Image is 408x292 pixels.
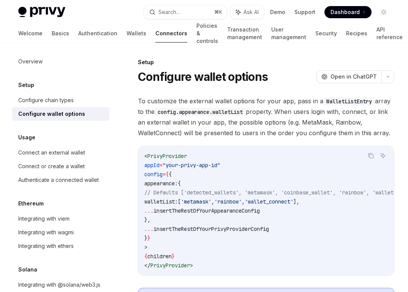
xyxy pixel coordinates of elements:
a: Overview [12,55,109,68]
span: { [169,171,172,178]
a: Security [315,24,337,43]
span: 'rainbow' [214,198,242,205]
span: , [211,198,214,205]
a: API reference [376,24,403,43]
span: ... [144,207,153,214]
span: { [178,180,181,187]
span: "your-privy-app-id" [163,162,220,169]
a: Transaction management [227,24,262,43]
span: appearance: [144,180,178,187]
h5: Ethereum [18,199,44,208]
h1: Configure wallet options [138,70,268,84]
span: appId [144,162,160,169]
span: 'metamask' [181,198,211,205]
button: Ask AI [231,5,264,19]
span: { [144,253,147,260]
span: config [144,171,163,178]
span: , [242,198,245,205]
h5: Solana [18,265,37,274]
span: walletList: [144,198,178,205]
a: User management [271,24,306,43]
a: Connect an external wallet [12,146,109,159]
div: Overview [18,57,43,66]
a: Integrating with ethers [12,239,109,253]
a: Wallets [127,24,146,43]
a: Integrating with viem [12,212,109,226]
div: Search... [158,8,180,17]
span: insertTheRestOfYourAppearanceConfig [153,207,260,214]
div: Integrating with @solana/web3.js [18,280,100,289]
span: PrivyProvider [147,153,187,159]
div: Setup [138,58,394,66]
a: Integrating with wagmi [12,226,109,239]
div: Integrating with viem [18,214,70,223]
h5: Usage [18,133,35,142]
a: Configure wallet options [12,107,109,121]
div: Connect an external wallet [18,148,85,157]
span: To customize the external wallet options for your app, pass in a array to the property. When user... [138,96,394,138]
span: ⌘ K [214,9,222,15]
button: Copy the contents from the code block [366,151,376,161]
span: ... [144,226,153,232]
span: < [144,153,147,159]
h5: Setup [18,80,34,90]
div: Configure wallet options [18,109,85,118]
a: Demo [270,8,285,16]
span: PrivyProvider [150,262,190,269]
span: Open in ChatGPT [331,73,377,80]
span: insertTheRestOfYourPrivyProviderConfig [153,226,269,232]
span: [ [178,198,181,205]
span: }, [144,216,150,223]
a: Connect or create a wallet [12,159,109,173]
span: { [166,171,169,178]
a: Dashboard [324,6,372,18]
a: Authenticate a connected wallet [12,173,109,187]
span: Dashboard [331,8,360,16]
a: Policies & controls [196,24,218,43]
div: Integrating with ethers [18,241,74,251]
button: Open in ChatGPT [316,70,381,83]
span: Ask AI [244,8,259,16]
div: Authenticate a connected wallet [18,175,99,185]
span: } [144,235,147,241]
span: } [172,253,175,260]
a: Connectors [155,24,187,43]
span: = [163,171,166,178]
span: children [147,253,172,260]
a: Recipes [346,24,367,43]
span: > [190,262,193,269]
code: WalletListEntry [323,97,375,106]
button: Toggle dark mode [378,6,390,18]
div: Connect or create a wallet [18,162,85,171]
div: Integrating with wagmi [18,228,74,237]
span: > [144,244,147,251]
span: ], [293,198,299,205]
img: light logo [18,7,65,17]
a: Support [294,8,315,16]
a: Basics [52,24,69,43]
span: = [160,162,163,169]
a: Welcome [18,24,43,43]
a: Authentication [78,24,117,43]
a: Configure chain types [12,93,109,107]
div: Configure chain types [18,96,74,105]
button: Ask AI [378,151,388,161]
code: config.appearance.walletList [155,108,246,116]
span: } [147,235,150,241]
span: </ [144,262,150,269]
span: 'wallet_connect' [245,198,293,205]
a: Integrating with @solana/web3.js [12,278,109,292]
button: Search...⌘K [144,5,226,19]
